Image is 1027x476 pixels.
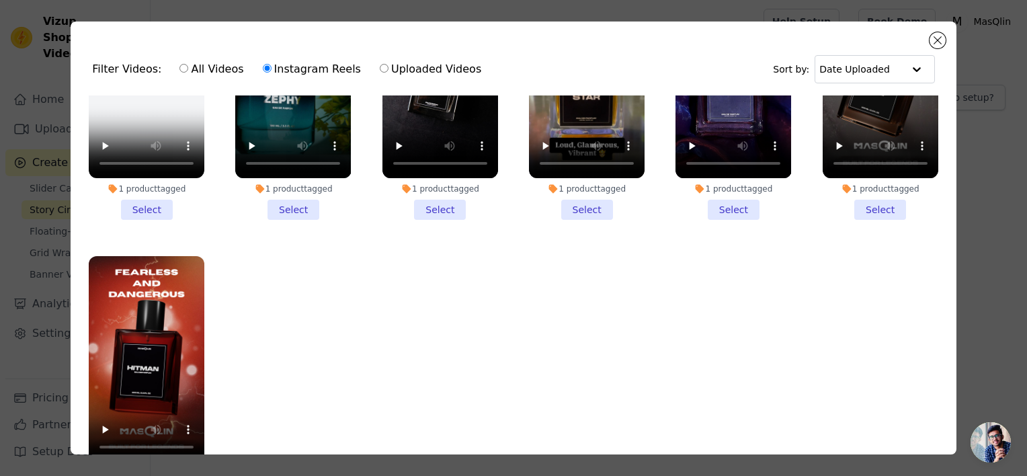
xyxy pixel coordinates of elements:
label: All Videos [179,61,244,78]
div: 1 product tagged [823,184,938,194]
div: Open chat [971,422,1011,463]
div: Sort by: [773,55,935,83]
div: 1 product tagged [382,184,498,194]
div: 1 product tagged [235,184,351,194]
button: Close modal [930,32,946,48]
div: 1 product tagged [529,184,645,194]
label: Uploaded Videos [379,61,482,78]
div: 1 product tagged [89,184,204,194]
div: 1 product tagged [675,184,791,194]
div: Filter Videos: [92,54,489,85]
label: Instagram Reels [262,61,362,78]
